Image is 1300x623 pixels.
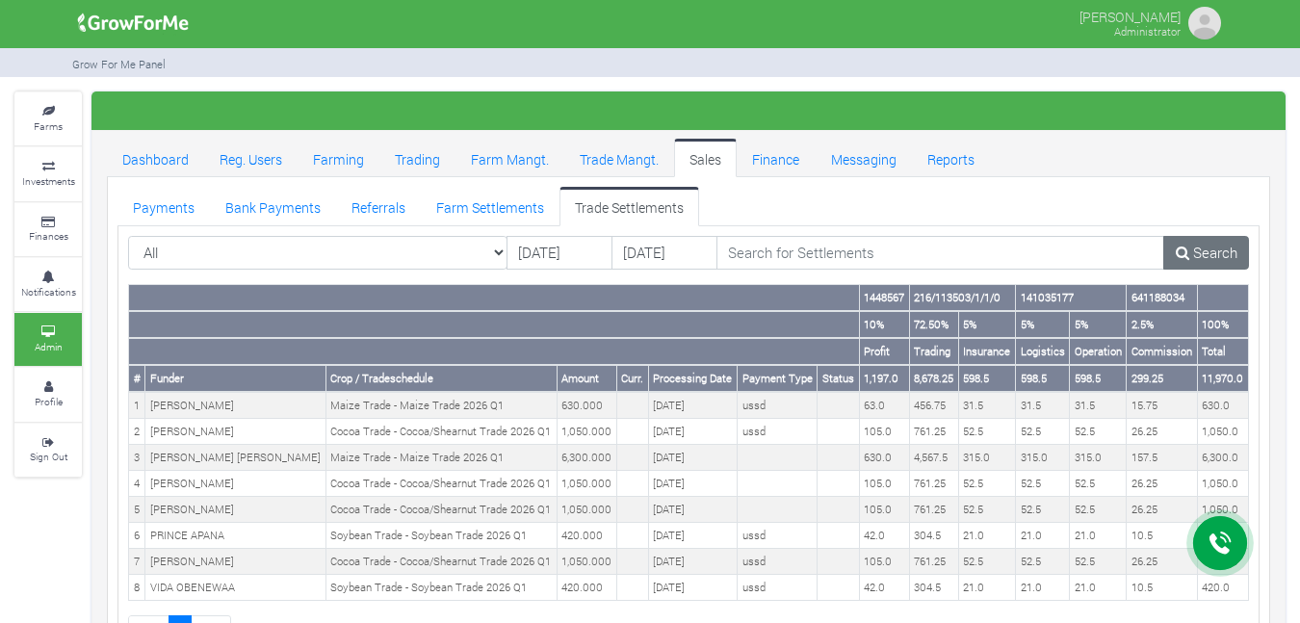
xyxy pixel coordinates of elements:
[958,365,1015,392] th: 598.5
[1197,311,1248,338] th: 100%
[1016,392,1070,418] td: 31.5
[1197,575,1248,601] td: 420.0
[859,311,909,338] th: 10%
[35,340,63,353] small: Admin
[21,285,76,299] small: Notifications
[14,424,82,477] a: Sign Out
[909,575,958,601] td: 304.5
[859,392,909,418] td: 63.0
[859,285,909,311] th: 1448567
[1127,497,1197,523] td: 26.25
[912,139,990,177] a: Reports
[1197,365,1248,392] th: 11,970.0
[129,365,145,392] th: #
[1016,471,1070,497] td: 52.5
[559,187,699,225] a: Trade Settlements
[738,549,818,575] td: ussd
[1070,497,1127,523] td: 52.5
[738,419,818,445] td: ussd
[34,119,63,133] small: Farms
[909,497,958,523] td: 761.25
[648,471,737,497] td: [DATE]
[1127,471,1197,497] td: 26.25
[648,575,737,601] td: [DATE]
[129,523,145,549] td: 6
[648,419,737,445] td: [DATE]
[648,392,737,418] td: [DATE]
[859,575,909,601] td: 42.0
[1127,365,1197,392] th: 299.25
[564,139,674,177] a: Trade Mangt.
[1127,575,1197,601] td: 10.5
[298,139,379,177] a: Farming
[1016,445,1070,471] td: 315.0
[14,258,82,311] a: Notifications
[145,549,326,575] td: [PERSON_NAME]
[1114,24,1181,39] small: Administrator
[14,368,82,421] a: Profile
[1070,311,1127,338] th: 5%
[1016,523,1070,549] td: 21.0
[145,419,326,445] td: [PERSON_NAME]
[958,338,1015,365] th: Insurance
[557,523,616,549] td: 420.000
[107,139,204,177] a: Dashboard
[958,549,1015,575] td: 52.5
[557,497,616,523] td: 1,050.000
[325,523,557,549] td: Soybean Trade - Soybean Trade 2026 Q1
[325,575,557,601] td: Soybean Trade - Soybean Trade 2026 Q1
[129,419,145,445] td: 2
[145,445,326,471] td: [PERSON_NAME] [PERSON_NAME]
[129,392,145,418] td: 1
[738,575,818,601] td: ussd
[145,471,326,497] td: [PERSON_NAME]
[145,392,326,418] td: [PERSON_NAME]
[325,549,557,575] td: Cocoa Trade - Cocoa/Shearnut Trade 2026 Q1
[909,285,1015,311] th: 216/113503/1/1/0
[958,497,1015,523] td: 52.5
[1197,338,1248,365] th: Total
[859,365,909,392] th: 1,197.0
[325,365,557,392] th: Crop / Tradeschedule
[859,445,909,471] td: 630.0
[129,549,145,575] td: 7
[1127,549,1197,575] td: 26.25
[648,365,737,392] th: Processing Date
[30,450,67,463] small: Sign Out
[421,187,559,225] a: Farm Settlements
[737,139,815,177] a: Finance
[909,523,958,549] td: 304.5
[325,445,557,471] td: Maize Trade - Maize Trade 2026 Q1
[909,338,958,365] th: Trading
[71,4,195,42] img: growforme image
[738,523,818,549] td: ussd
[859,338,909,365] th: Profit
[29,229,68,243] small: Finances
[1070,365,1127,392] th: 598.5
[909,445,958,471] td: 4,567.5
[909,419,958,445] td: 761.25
[648,497,737,523] td: [DATE]
[909,311,958,338] th: 72.50%
[14,203,82,256] a: Finances
[325,419,557,445] td: Cocoa Trade - Cocoa/Shearnut Trade 2026 Q1
[859,497,909,523] td: 105.0
[1127,392,1197,418] td: 15.75
[1070,471,1127,497] td: 52.5
[909,471,958,497] td: 761.25
[129,471,145,497] td: 4
[816,139,912,177] a: Messaging
[336,187,421,225] a: Referrals
[1127,311,1197,338] th: 2.5%
[145,497,326,523] td: [PERSON_NAME]
[674,139,737,177] a: Sales
[909,392,958,418] td: 456.75
[557,575,616,601] td: 420.000
[716,236,1165,271] input: Search for Settlements
[738,365,818,392] th: Payment Type
[1070,575,1127,601] td: 21.0
[909,365,958,392] th: 8,678.25
[210,187,336,225] a: Bank Payments
[117,187,210,225] a: Payments
[145,365,326,392] th: Funder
